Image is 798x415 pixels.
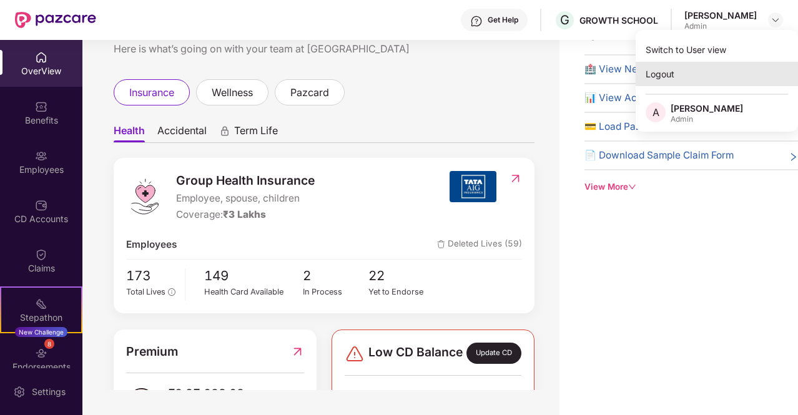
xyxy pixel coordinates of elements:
[1,311,81,324] div: Stepathon
[488,15,518,25] div: Get Help
[345,344,365,364] img: svg+xml;base64,PHN2ZyBpZD0iRGFuZ2VyLTMyeDMyIiB4bWxucz0iaHR0cDovL3d3dy53My5vcmcvMjAwMC9zdmciIHdpZH...
[204,286,303,298] div: Health Card Available
[35,51,47,64] img: svg+xml;base64,PHN2ZyBpZD0iSG9tZSIgeG1sbnM9Imh0dHA6Ly93d3cudzMub3JnLzIwMDAvc3ZnIiB3aWR0aD0iMjAiIG...
[35,298,47,310] img: svg+xml;base64,PHN2ZyB4bWxucz0iaHR0cDovL3d3dy53My5vcmcvMjAwMC9zdmciIHdpZHRoPSIyMSIgaGVpZ2h0PSIyMC...
[176,191,315,206] span: Employee, spouse, children
[114,124,145,142] span: Health
[653,105,659,120] span: A
[771,15,781,25] img: svg+xml;base64,PHN2ZyBpZD0iRHJvcGRvd24tMzJ4MzIiIHhtbG5zPSJodHRwOi8vd3d3LnczLm9yZy8yMDAwL3N2ZyIgd2...
[28,386,69,398] div: Settings
[368,286,435,298] div: Yet to Endorse
[636,37,798,62] div: Switch to User view
[169,384,246,403] span: ₹8,97,023.02
[15,327,67,337] div: New Challenge
[584,62,707,77] span: 🏥 View Network Hospitals
[636,62,798,86] div: Logout
[13,386,26,398] img: svg+xml;base64,PHN2ZyBpZD0iU2V0dGluZy0yMHgyMCIgeG1sbnM9Imh0dHA6Ly93d3cudzMub3JnLzIwMDAvc3ZnIiB3aW...
[684,9,757,21] div: [PERSON_NAME]
[35,248,47,261] img: svg+xml;base64,PHN2ZyBpZD0iQ2xhaW0iIHhtbG5zPSJodHRwOi8vd3d3LnczLm9yZy8yMDAwL3N2ZyIgd2lkdGg9IjIwIi...
[560,12,569,27] span: G
[44,339,54,349] div: 8
[579,14,658,26] div: GROWTH SCHOOL
[584,148,734,163] span: 📄 Download Sample Claim Form
[223,208,266,220] span: ₹3 Lakhs
[684,21,757,31] div: Admin
[584,119,692,134] span: 💳 Load Pazcard Wallet
[303,286,369,298] div: In Process
[157,124,207,142] span: Accidental
[35,100,47,113] img: svg+xml;base64,PHN2ZyBpZD0iQmVuZWZpdHMiIHhtbG5zPSJodHRwOi8vd3d3LnczLm9yZy8yMDAwL3N2ZyIgd2lkdGg9Ij...
[584,180,798,193] div: View More
[35,347,47,359] img: svg+xml;base64,PHN2ZyBpZD0iRW5kb3JzZW1lbnRzIiB4bWxucz0iaHR0cDovL3d3dy53My5vcmcvMjAwMC9zdmciIHdpZH...
[126,178,164,215] img: logo
[628,183,636,191] span: down
[450,171,496,202] img: insurerIcon
[176,171,315,190] span: Group Health Insurance
[126,266,175,286] span: 173
[129,85,174,100] span: insurance
[470,15,483,27] img: svg+xml;base64,PHN2ZyBpZD0iSGVscC0zMngzMiIgeG1sbnM9Imh0dHA6Ly93d3cudzMub3JnLzIwMDAvc3ZnIiB3aWR0aD...
[204,266,303,286] span: 149
[671,102,743,114] div: [PERSON_NAME]
[290,85,329,100] span: pazcard
[212,85,253,100] span: wellness
[368,266,435,286] span: 22
[15,12,96,28] img: New Pazcare Logo
[368,343,463,364] span: Low CD Balance
[35,150,47,162] img: svg+xml;base64,PHN2ZyBpZD0iRW1wbG95ZWVzIiB4bWxucz0iaHR0cDovL3d3dy53My5vcmcvMjAwMC9zdmciIHdpZHRoPS...
[584,90,687,105] span: 📊 View Active Claims
[219,125,230,137] div: animation
[509,172,522,185] img: RedirectIcon
[387,386,473,404] span: ₹14,701
[126,237,177,252] span: Employees
[671,114,743,124] div: Admin
[114,41,534,57] div: Here is what’s going on with your team at [GEOGRAPHIC_DATA]
[35,199,47,212] img: svg+xml;base64,PHN2ZyBpZD0iQ0RfQWNjb3VudHMiIGRhdGEtbmFtZT0iQ0QgQWNjb3VudHMiIHhtbG5zPSJodHRwOi8vd3...
[466,343,521,364] div: Update CD
[168,288,175,295] span: info-circle
[303,266,369,286] span: 2
[789,150,798,163] span: right
[176,207,315,222] div: Coverage:
[126,287,165,296] span: Total Lives
[437,240,445,248] img: deleteIcon
[291,342,304,361] img: RedirectIcon
[234,124,278,142] span: Term Life
[126,342,178,361] span: Premium
[437,237,522,252] span: Deleted Lives (59)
